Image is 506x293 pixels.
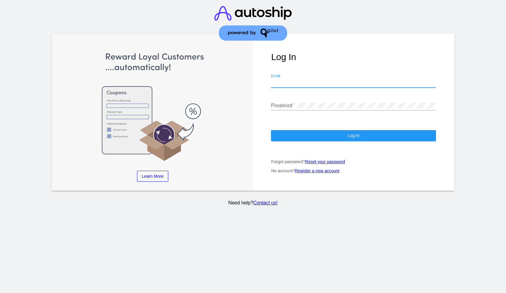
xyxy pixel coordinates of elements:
[271,130,436,141] button: Log In
[271,168,436,173] p: No account?
[142,174,164,179] span: Learn More
[51,200,455,206] p: Need help?
[305,159,345,164] a: Reset your password
[70,52,235,162] img: Apply Coupons Automatically to Scheduled Orders with QPilot
[271,159,436,164] p: Forgot password?
[137,171,169,182] a: Learn More
[295,168,339,173] a: Register a new account
[348,133,360,138] span: Log In
[271,52,436,62] h1: Log In
[253,200,278,205] a: Contact us!
[271,80,436,86] input: Email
